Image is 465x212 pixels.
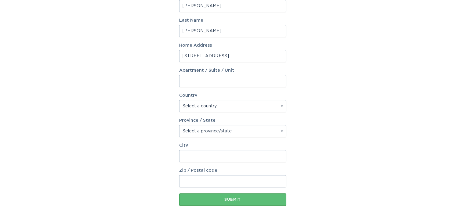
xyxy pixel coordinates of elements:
[179,193,286,206] button: Submit
[182,198,283,201] div: Submit
[179,68,286,73] label: Apartment / Suite / Unit
[179,93,197,98] label: Country
[179,143,286,148] label: City
[179,168,286,173] label: Zip / Postal code
[179,18,286,23] label: Last Name
[179,118,216,123] label: Province / State
[179,43,286,48] label: Home Address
